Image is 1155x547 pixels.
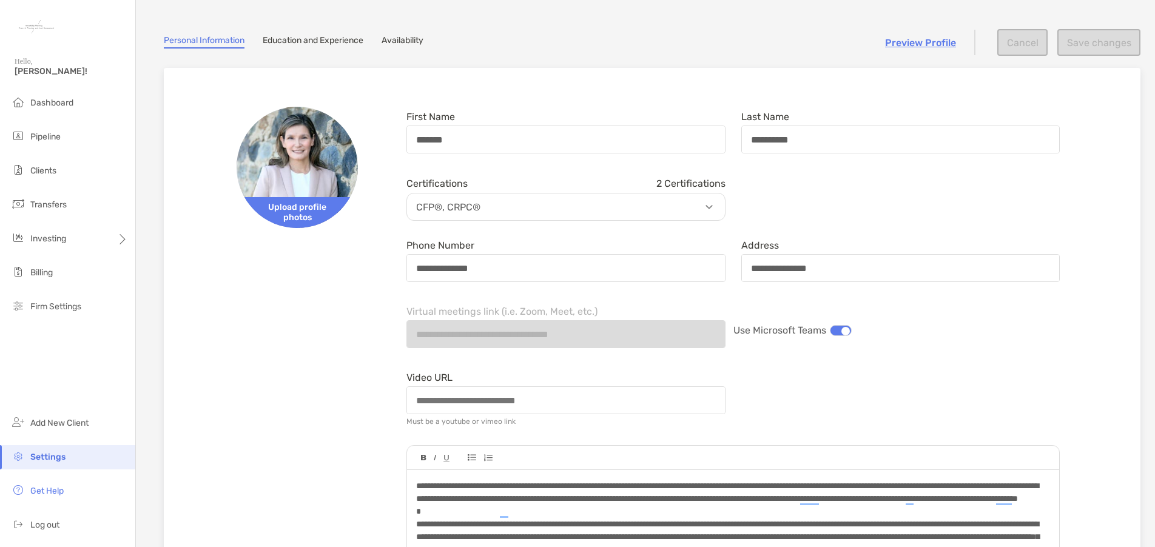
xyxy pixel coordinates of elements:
[30,486,64,496] span: Get Help
[11,196,25,211] img: transfers icon
[11,129,25,143] img: pipeline icon
[406,417,516,426] div: Must be a youtube or vimeo link
[30,418,89,428] span: Add New Client
[11,298,25,313] img: firm-settings icon
[30,166,56,176] span: Clients
[382,35,423,49] a: Availability
[11,95,25,109] img: dashboard icon
[237,107,358,228] img: Avatar
[164,35,244,49] a: Personal Information
[30,301,81,312] span: Firm Settings
[15,5,58,49] img: Zoe Logo
[30,200,67,210] span: Transfers
[11,163,25,177] img: clients icon
[656,178,726,189] span: 2 Certifications
[263,35,363,49] a: Education and Experience
[30,452,66,462] span: Settings
[11,415,25,429] img: add_new_client icon
[406,112,455,122] label: First Name
[11,230,25,245] img: investing icon
[434,455,436,461] img: Editor control icon
[406,306,598,317] label: Virtual meetings link (i.e. Zoom, Meet, etc.)
[483,454,493,461] img: Editor control icon
[406,178,726,189] div: Certifications
[30,267,53,278] span: Billing
[421,455,426,461] img: Editor control icon
[15,66,128,76] span: [PERSON_NAME]!
[443,455,450,461] img: Editor control icon
[741,240,779,250] label: Address
[30,98,73,108] span: Dashboard
[733,324,826,336] span: Use Microsoft Teams
[741,112,789,122] label: Last Name
[30,520,59,530] span: Log out
[11,449,25,463] img: settings icon
[237,197,358,228] span: Upload profile photos
[410,200,728,215] p: CFP®, CRPC®
[406,240,474,250] label: Phone Number
[11,264,25,279] img: billing icon
[30,233,66,244] span: Investing
[30,132,61,142] span: Pipeline
[468,454,476,461] img: Editor control icon
[885,37,956,49] a: Preview Profile
[11,517,25,531] img: logout icon
[11,483,25,497] img: get-help icon
[406,372,453,383] label: Video URL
